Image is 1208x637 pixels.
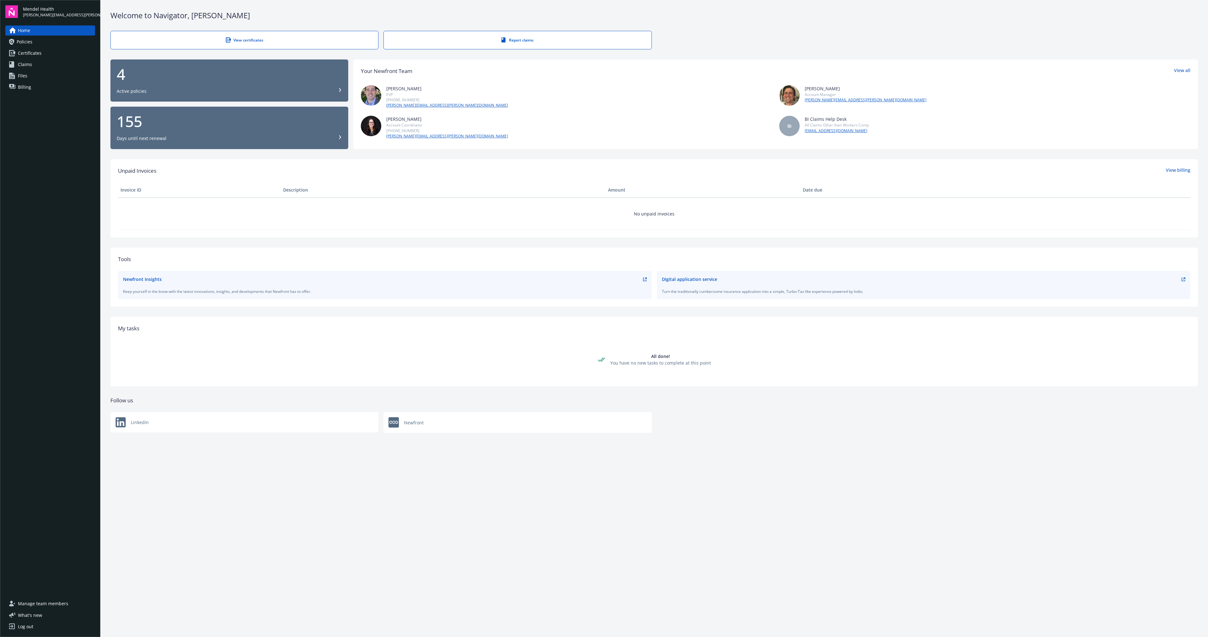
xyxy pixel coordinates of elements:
div: Log out [18,622,33,632]
div: Newfront Insights [123,276,162,282]
button: 155Days until next renewal [110,107,348,149]
button: What's new [5,612,52,618]
a: Policies [5,37,95,47]
div: Account Coordinator [386,122,508,128]
div: Account Manager [805,92,926,97]
img: Newfront logo [115,417,126,427]
a: Files [5,71,95,81]
img: photo [361,116,381,136]
a: View certificates [110,31,378,49]
div: You have no new tasks to complete at this point [610,360,711,366]
a: Billing [5,82,95,92]
div: [PERSON_NAME] [386,85,508,92]
a: [PERSON_NAME][EMAIL_ADDRESS][PERSON_NAME][DOMAIN_NAME] [386,103,508,108]
span: Unpaid Invoices [118,167,156,175]
a: Newfront logoNewfront [383,412,652,433]
div: View certificates [123,37,366,43]
a: Report claims [383,31,652,49]
th: Date due [800,182,963,198]
img: Newfront logo [389,417,399,428]
span: Home [18,25,30,36]
span: What ' s new [18,612,42,618]
div: [PHONE_NUMBER] [386,128,508,133]
div: Report claims [396,37,639,43]
div: Keep yourself in the know with the latest innovations, insights, and developments that Newfront h... [123,289,647,294]
div: BI Claims Help Desk [805,116,869,122]
div: [PERSON_NAME] [386,116,508,122]
span: Billing [18,82,31,92]
th: Description [281,182,606,198]
img: navigator-logo.svg [5,5,18,18]
div: Tools [118,255,1190,263]
div: Newfront [383,412,652,433]
th: Invoice ID [118,182,281,198]
a: Certificates [5,48,95,58]
div: Welcome to Navigator , [PERSON_NAME] [110,10,1198,21]
div: All done! [610,353,711,360]
span: [PERSON_NAME][EMAIL_ADDRESS][PERSON_NAME] [23,12,95,18]
img: photo [361,85,381,106]
span: Claims [18,59,32,70]
img: photo [779,85,800,106]
div: EVP [386,92,508,97]
div: 4 [117,67,342,82]
a: [PERSON_NAME][EMAIL_ADDRESS][PERSON_NAME][DOMAIN_NAME] [386,133,508,139]
div: Days until next renewal [117,135,166,142]
div: All Claims Other than Workers Comp [805,122,869,128]
td: No unpaid invoices [118,198,1190,230]
a: Claims [5,59,95,70]
a: [PERSON_NAME][EMAIL_ADDRESS][PERSON_NAME][DOMAIN_NAME] [805,97,926,103]
div: [PERSON_NAME] [805,85,926,92]
span: Certificates [18,48,42,58]
span: Policies [17,37,32,47]
a: [EMAIL_ADDRESS][DOMAIN_NAME] [805,128,869,134]
a: Newfront logoLinkedin [110,412,378,433]
div: Digital application service [662,276,717,282]
button: 4Active policies [110,59,348,102]
a: View all [1174,67,1190,75]
div: Turn the traditionally cumbersome insurance application into a simple, Turbo-Tax like experience ... [662,289,1186,294]
div: My tasks [118,324,1190,332]
span: Files [18,71,27,81]
div: 155 [117,114,342,129]
span: Manage team members [18,599,68,609]
button: Mendel Health[PERSON_NAME][EMAIL_ADDRESS][PERSON_NAME] [23,5,95,18]
div: Linkedin [110,412,378,433]
a: Home [5,25,95,36]
a: Manage team members [5,599,95,609]
div: Follow us [110,396,1198,405]
div: Your Newfront Team [361,67,412,75]
a: View billing [1166,167,1190,175]
span: Mendel Health [23,6,95,12]
div: [PHONE_NUMBER] [386,97,508,103]
div: Active policies [117,88,147,94]
span: BI [787,123,791,129]
th: Amount [606,182,801,198]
